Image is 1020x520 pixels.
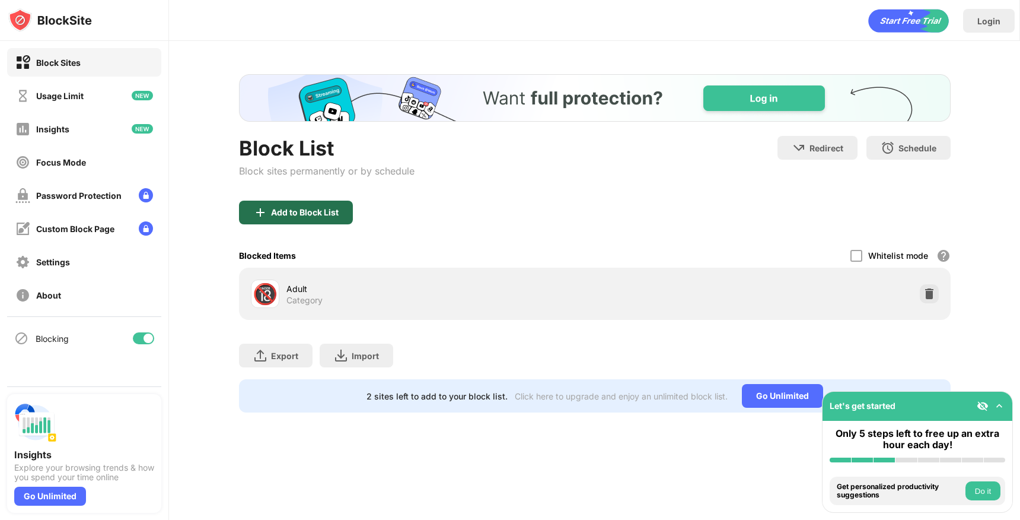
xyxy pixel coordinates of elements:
img: logo-blocksite.svg [8,8,92,32]
img: settings-off.svg [15,255,30,269]
img: lock-menu.svg [139,221,153,236]
div: Block List [239,136,415,160]
img: blocking-icon.svg [14,331,28,345]
img: omni-setup-toggle.svg [993,400,1005,412]
div: Go Unlimited [14,487,86,506]
div: Focus Mode [36,157,86,167]
div: Block sites permanently or by schedule [239,165,415,177]
div: Export [271,351,298,361]
img: about-off.svg [15,288,30,303]
div: Password Protection [36,191,122,201]
div: Block Sites [36,58,81,68]
img: block-on.svg [15,55,30,70]
div: About [36,290,61,300]
img: time-usage-off.svg [15,88,30,103]
div: Redirect [809,143,843,153]
img: push-insights.svg [14,401,57,444]
div: Explore your browsing trends & how you spend your time online [14,463,154,482]
div: Click here to upgrade and enjoy an unlimited block list. [515,391,728,401]
img: eye-not-visible.svg [977,400,989,412]
button: Do it [965,481,1000,500]
div: Get personalized productivity suggestions [837,483,962,500]
div: Blocking [36,334,69,344]
div: animation [868,9,949,33]
iframe: Banner [239,74,951,122]
img: password-protection-off.svg [15,188,30,203]
div: Import [352,351,379,361]
iframe: Sign in with Google Dialog [776,12,1008,121]
div: Blocked Items [239,251,296,261]
div: Custom Block Page [36,224,114,234]
div: Let's get started [830,401,895,411]
div: Only 5 steps left to free up an extra hour each day! [830,428,1005,451]
div: Add to Block List [271,208,339,217]
div: 🔞 [253,282,278,306]
img: new-icon.svg [132,124,153,134]
div: Go Unlimited [742,384,823,408]
div: Whitelist mode [868,251,928,261]
img: lock-menu.svg [139,188,153,202]
img: insights-off.svg [15,122,30,137]
div: Settings [36,257,70,267]
div: Category [286,295,323,306]
div: Insights [14,449,154,461]
img: new-icon.svg [132,91,153,100]
div: 2 sites left to add to your block list. [366,391,508,401]
div: Schedule [898,143,936,153]
img: focus-off.svg [15,155,30,170]
div: Adult [286,283,595,295]
div: Usage Limit [36,91,84,101]
img: customize-block-page-off.svg [15,221,30,236]
div: Insights [36,124,69,134]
